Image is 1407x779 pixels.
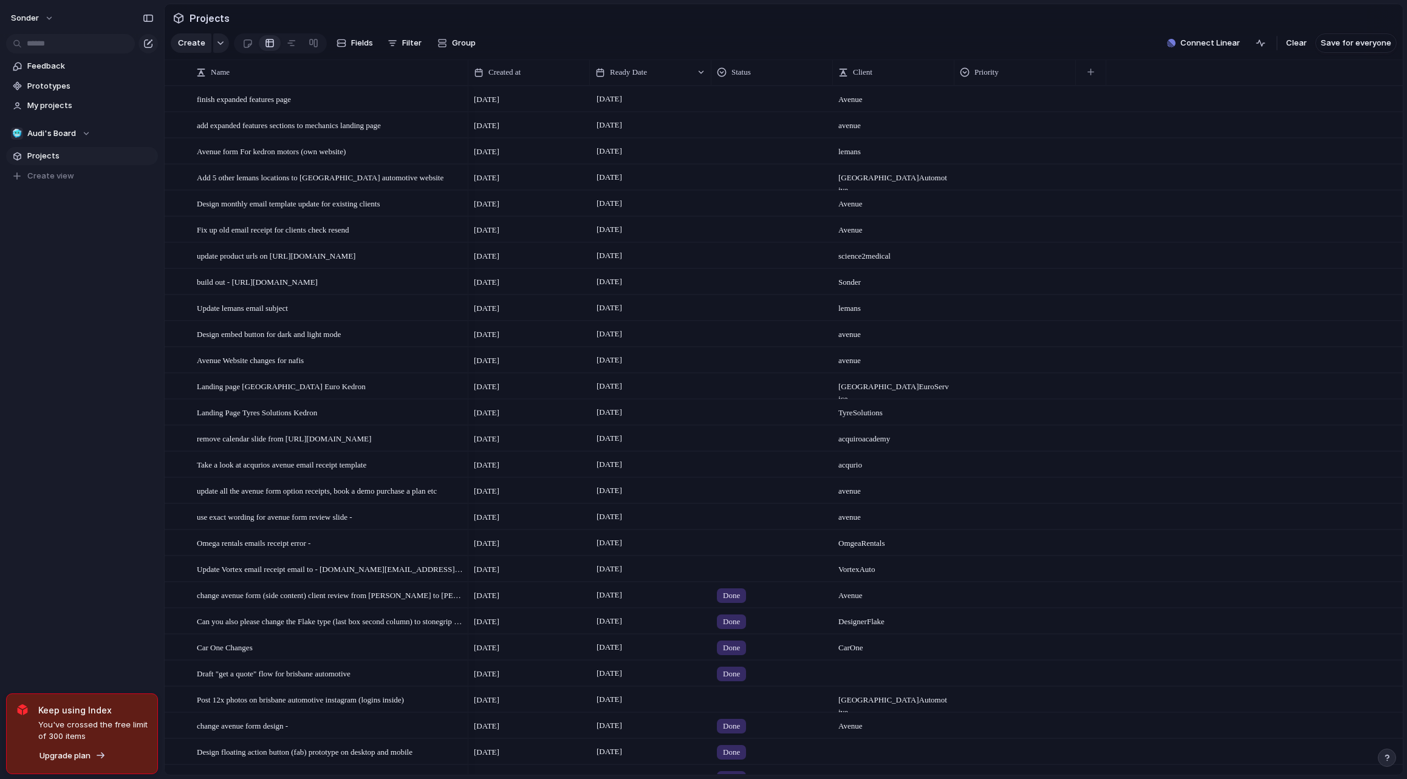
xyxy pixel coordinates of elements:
[594,248,625,263] span: [DATE]
[594,614,625,628] span: [DATE]
[27,150,154,162] span: Projects
[731,66,751,78] span: Status
[594,92,625,106] span: [DATE]
[197,353,304,367] span: Avenue Website changes for nafis
[594,431,625,446] span: [DATE]
[723,668,740,680] span: Done
[723,616,740,628] span: Done
[594,222,625,237] span: [DATE]
[834,505,954,523] span: avenue
[27,80,154,92] span: Prototypes
[474,485,499,497] span: [DATE]
[834,243,954,262] span: science 2 medical
[6,147,158,165] a: Projects
[474,746,499,758] span: [DATE]
[594,274,625,289] span: [DATE]
[834,400,954,419] span: Tyre Solutions
[834,296,954,315] span: lemans
[197,509,352,523] span: use exact wording for avenue form review slide -
[38,719,148,743] span: You've crossed the free limit of 300 items
[834,687,954,718] span: [GEOGRAPHIC_DATA] Automotive
[834,217,954,236] span: Avenue
[383,33,426,53] button: Filter
[723,746,740,758] span: Done
[197,222,349,236] span: Fix up old email receipt for clients check resend
[723,642,740,654] span: Done
[431,33,482,53] button: Group
[853,66,872,78] span: Client
[594,196,625,211] span: [DATE]
[834,139,954,158] span: lemans
[594,666,625,681] span: [DATE]
[834,557,954,576] span: Vortex Auto
[211,66,230,78] span: Name
[474,276,499,288] span: [DATE]
[197,692,404,706] span: Post 12x photos on brisbane automotive instagram (logins inside)
[1180,37,1240,49] span: Connect Linear
[834,113,954,132] span: avenue
[474,120,499,132] span: [DATE]
[594,562,625,576] span: [DATE]
[474,250,499,262] span: [DATE]
[834,322,954,341] span: avenue
[834,713,954,732] span: Avenue
[197,614,464,628] span: Can you also please change the Flake type (last box second column) to stonegrip rather than stone...
[27,100,154,112] span: My projects
[6,97,158,115] a: My projects
[197,144,346,158] span: Avenue form For kedron motors (own website)
[197,536,310,549] span: Omega rentals emails receipt error -
[474,302,499,315] span: [DATE]
[474,537,499,549] span: [DATE]
[594,170,625,185] span: [DATE]
[834,374,954,405] span: [GEOGRAPHIC_DATA] Euro Service
[610,66,647,78] span: Ready Date
[197,301,288,315] span: Update lemans email subject
[474,146,499,158] span: [DATE]
[594,509,625,524] span: [DATE]
[38,704,148,716] span: Keep using Index
[197,744,413,758] span: Design floating action button (fab) prototype on desktop and mobile
[197,405,317,419] span: Landing Page Tyres Solutions Kedron
[197,248,355,262] span: update product urls on [URL][DOMAIN_NAME]
[834,270,954,288] span: Sonder
[474,328,499,341] span: [DATE]
[834,531,954,549] span: Omgea Rentals
[474,668,499,680] span: [DATE]
[197,562,464,576] span: Update Vortex email receipt email to - [DOMAIN_NAME][EMAIL_ADDRESS][DOMAIN_NAME]
[974,66,999,78] span: Priority
[723,590,740,602] span: Done
[197,170,443,184] span: Add 5 other lemans locations to [GEOGRAPHIC_DATA] automotive website
[474,459,499,471] span: [DATE]
[1321,37,1391,49] span: Save for everyone
[402,37,422,49] span: Filter
[594,588,625,602] span: [DATE]
[594,144,625,158] span: [DATE]
[452,37,476,49] span: Group
[723,720,740,732] span: Done
[1162,34,1245,52] button: Connect Linear
[197,92,291,106] span: finish expanded features page
[474,433,499,445] span: [DATE]
[834,191,954,210] span: Avenue
[187,7,232,29] span: Projects
[6,57,158,75] a: Feedback
[594,744,625,759] span: [DATE]
[594,640,625,655] span: [DATE]
[594,457,625,472] span: [DATE]
[834,635,954,654] span: Car One
[834,478,954,497] span: avenue
[474,381,499,393] span: [DATE]
[594,379,625,393] span: [DATE]
[474,720,499,732] span: [DATE]
[197,327,341,341] span: Design embed button for dark and light mode
[1315,33,1397,53] button: Save for everyone
[197,457,366,471] span: Take a look at acqurios avenue email receipt template
[197,718,288,732] span: change avenue form design -
[594,327,625,341] span: [DATE]
[178,37,205,49] span: Create
[197,274,318,288] span: build out - [URL][DOMAIN_NAME]
[11,12,39,24] span: sonder
[5,9,60,28] button: sonder
[594,536,625,550] span: [DATE]
[474,616,499,628] span: [DATE]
